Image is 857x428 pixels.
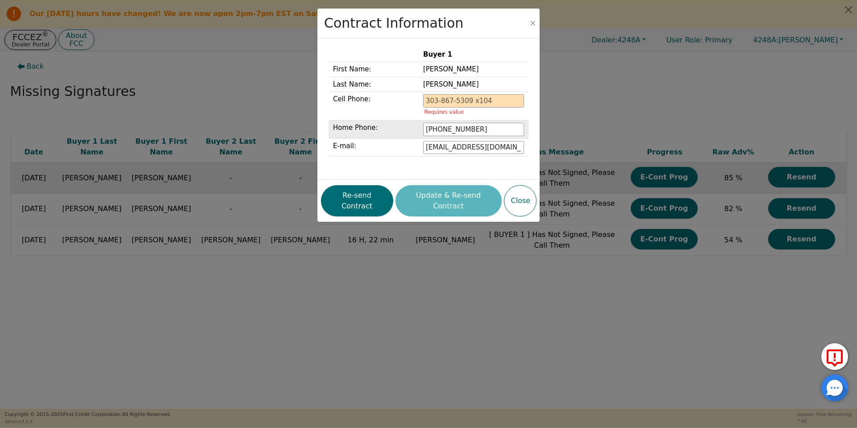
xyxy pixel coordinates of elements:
[821,343,848,370] button: Report Error to FCC
[329,77,419,92] td: Last Name:
[419,62,528,77] td: [PERSON_NAME]
[329,138,419,157] td: E-mail:
[329,92,419,121] td: Cell Phone:
[321,185,393,216] button: Re-send Contract
[424,110,523,115] p: Requires value
[528,19,537,28] button: Close
[504,185,537,216] button: Close
[423,94,524,108] input: 303-867-5309 x104
[419,47,528,62] th: Buyer 1
[329,62,419,77] td: First Name:
[324,15,463,31] h2: Contract Information
[419,77,528,92] td: [PERSON_NAME]
[329,121,419,139] td: Home Phone:
[423,123,524,136] input: 303-867-5309 x104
